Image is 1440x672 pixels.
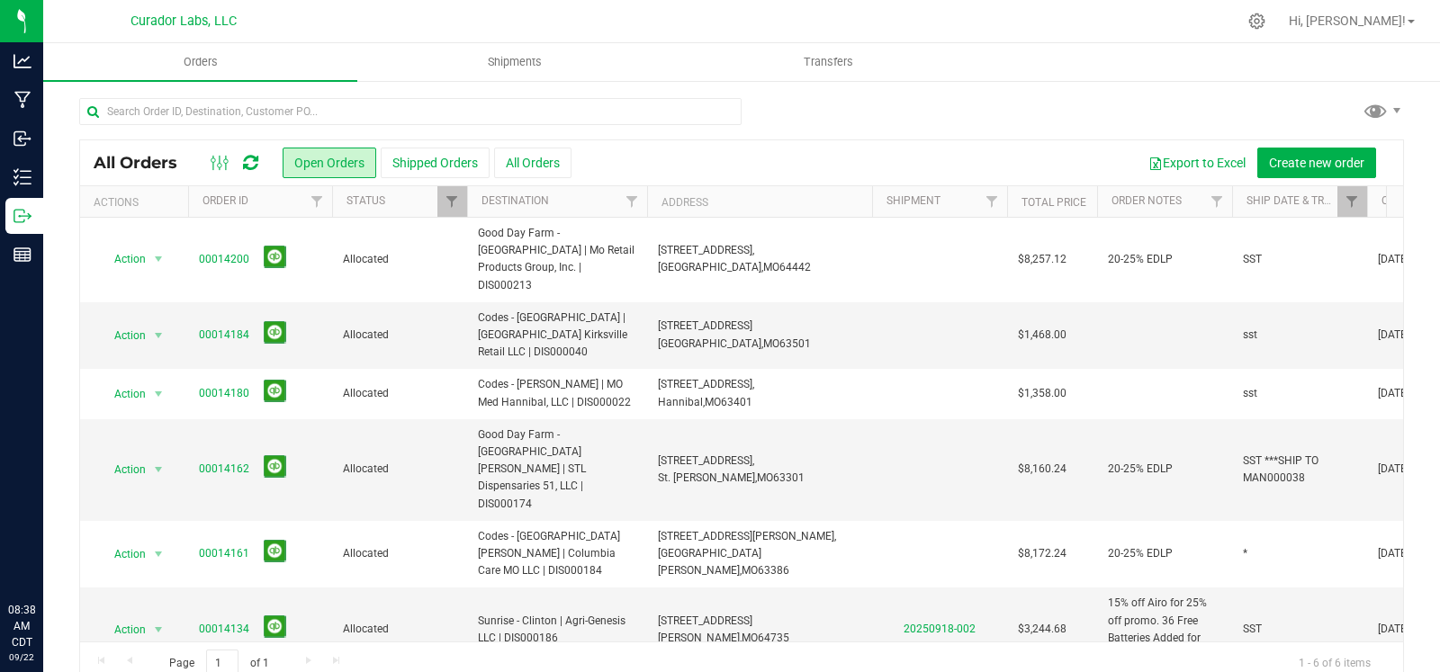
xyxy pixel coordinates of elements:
inline-svg: Outbound [13,207,31,225]
span: 64735 [758,632,789,644]
span: MO [742,632,758,644]
span: Allocated [343,621,456,638]
inline-svg: Reports [13,246,31,264]
span: Shipments [463,54,566,70]
span: [PERSON_NAME], [658,632,742,644]
a: Shipment [886,194,940,207]
span: SST [1243,251,1262,268]
span: [STREET_ADDRESS][PERSON_NAME], [658,530,836,542]
span: Allocated [343,385,456,402]
span: Allocated [343,327,456,344]
span: 15% off Airo for 25% off promo. 36 Free Batteries Added for BOGO [1108,595,1221,664]
span: St. [PERSON_NAME], [658,471,757,484]
div: Manage settings [1246,13,1268,30]
a: Ship Date & Transporter [1246,194,1385,207]
span: 63501 [779,337,811,350]
a: Filter [302,186,332,217]
span: 63301 [773,471,805,484]
a: Filter [437,186,467,217]
span: SST ***SHIP TO MAN000038 [1243,452,1356,487]
a: Filter [977,186,1007,217]
span: Allocated [343,545,456,562]
span: Sunrise - Clinton | Agri-Genesis LLC | DIS000186 [478,613,636,647]
span: Good Day Farm - [GEOGRAPHIC_DATA] | Mo Retail Products Group, Inc. | DIS000213 [478,225,636,294]
span: 20-25% EDLP [1108,251,1173,268]
span: MO [705,396,721,408]
a: Filter [617,186,647,217]
p: 09/22 [8,650,35,664]
span: Action [98,617,147,642]
span: Action [98,457,147,482]
span: 63401 [721,396,752,408]
span: sst [1243,385,1257,402]
span: [GEOGRAPHIC_DATA][PERSON_NAME], [658,547,761,577]
span: Create new order [1269,156,1364,170]
span: Orders [159,54,242,70]
span: MO [763,337,779,350]
span: [STREET_ADDRESS] [658,319,752,332]
button: All Orders [494,148,571,178]
button: Open Orders [283,148,376,178]
button: Shipped Orders [381,148,490,178]
span: Action [98,246,147,272]
span: [STREET_ADDRESS], [658,244,754,256]
a: Transfers [671,43,985,81]
a: 00014180 [199,385,249,402]
span: [GEOGRAPHIC_DATA], [658,337,763,350]
span: select [148,617,170,642]
span: Action [98,381,147,407]
span: $1,358.00 [1018,385,1066,402]
button: Create new order [1257,148,1376,178]
span: Codes - [GEOGRAPHIC_DATA][PERSON_NAME] | Columbia Care MO LLC | DIS000184 [478,528,636,580]
a: Orders [43,43,357,81]
span: 63386 [758,564,789,577]
a: Order Notes [1111,194,1182,207]
span: Transfers [779,54,877,70]
span: $1,468.00 [1018,327,1066,344]
span: [STREET_ADDRESS] [658,614,752,627]
span: Good Day Farm - [GEOGRAPHIC_DATA][PERSON_NAME] | STL Dispensaries 51, LLC | DIS000174 [478,426,636,513]
span: MO [742,564,758,577]
span: select [148,381,170,407]
a: 00014134 [199,621,249,638]
a: Filter [1202,186,1232,217]
p: 08:38 AM CDT [8,602,35,650]
span: [STREET_ADDRESS], [658,378,754,390]
span: 64442 [779,261,811,273]
th: Address [647,186,872,218]
a: Status [346,194,385,207]
span: 20-25% EDLP [1108,545,1173,562]
span: select [148,542,170,567]
a: Shipments [357,43,671,81]
span: Action [98,542,147,567]
span: MO [757,471,773,484]
a: Total Price [1021,196,1086,209]
span: select [148,457,170,482]
a: Filter [1337,186,1367,217]
a: Order ID [202,194,248,207]
inline-svg: Analytics [13,52,31,70]
span: $8,160.24 [1018,461,1066,478]
span: 20-25% EDLP [1108,461,1173,478]
a: 00014184 [199,327,249,344]
span: Curador Labs, LLC [130,13,237,29]
iframe: Resource center [18,528,72,582]
span: Action [98,323,147,348]
input: Search Order ID, Destination, Customer PO... [79,98,742,125]
span: Hannibal, [658,396,705,408]
span: Allocated [343,251,456,268]
span: select [148,323,170,348]
a: 00014200 [199,251,249,268]
a: Destination [481,194,549,207]
span: MO [763,261,779,273]
a: 20250918-002 [904,623,976,635]
span: select [148,246,170,272]
span: Codes - [GEOGRAPHIC_DATA] | [GEOGRAPHIC_DATA] Kirksville Retail LLC | DIS000040 [478,309,636,362]
span: Codes - [PERSON_NAME] | MO Med Hannibal, LLC | DIS000022 [478,376,636,410]
inline-svg: Manufacturing [13,91,31,109]
span: All Orders [94,153,195,173]
span: $3,244.68 [1018,621,1066,638]
a: 00014161 [199,545,249,562]
span: [STREET_ADDRESS], [658,454,754,467]
span: sst [1243,327,1257,344]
